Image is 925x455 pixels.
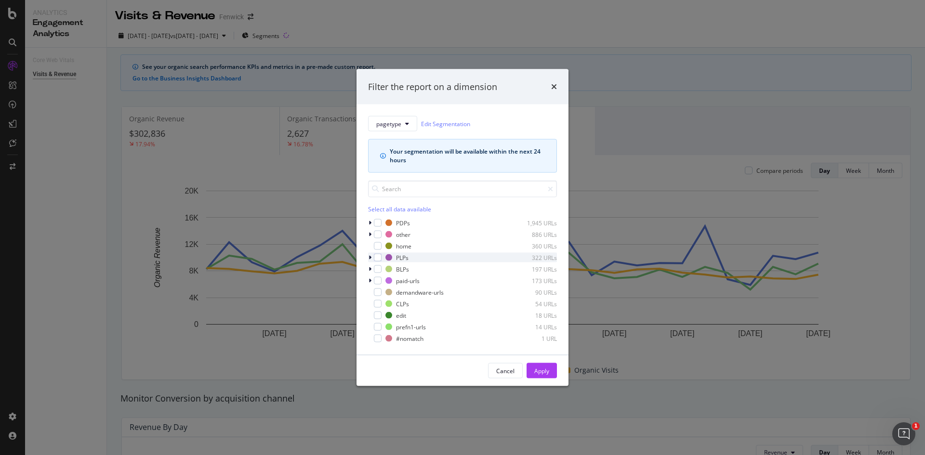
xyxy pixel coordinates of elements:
[396,242,411,250] div: home
[357,69,568,386] div: modal
[510,288,557,296] div: 90 URLs
[368,139,557,173] div: info banner
[534,366,549,375] div: Apply
[390,147,545,165] div: Your segmentation will be available within the next 24 hours
[510,253,557,261] div: 322 URLs
[396,219,410,227] div: PDPs
[510,311,557,319] div: 18 URLs
[892,422,915,445] iframe: Intercom live chat
[510,242,557,250] div: 360 URLs
[510,323,557,331] div: 14 URLs
[396,311,406,319] div: edit
[396,299,409,308] div: CLPs
[510,299,557,308] div: 54 URLs
[496,366,515,375] div: Cancel
[510,334,557,342] div: 1 URL
[396,276,420,285] div: paid-urls
[368,80,497,93] div: Filter the report on a dimension
[551,80,557,93] div: times
[912,422,920,430] span: 1
[396,265,409,273] div: BLPs
[527,363,557,378] button: Apply
[510,265,557,273] div: 197 URLs
[396,253,409,261] div: PLPs
[396,230,410,238] div: other
[396,323,426,331] div: prefn1-urls
[368,205,557,213] div: Select all data available
[368,181,557,197] input: Search
[421,118,470,129] a: Edit Segmentation
[510,230,557,238] div: 886 URLs
[510,276,557,285] div: 173 URLs
[396,288,444,296] div: demandware-urls
[510,219,557,227] div: 1,945 URLs
[488,363,523,378] button: Cancel
[396,334,423,342] div: #nomatch
[376,119,401,128] span: pagetype
[368,116,417,131] button: pagetype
